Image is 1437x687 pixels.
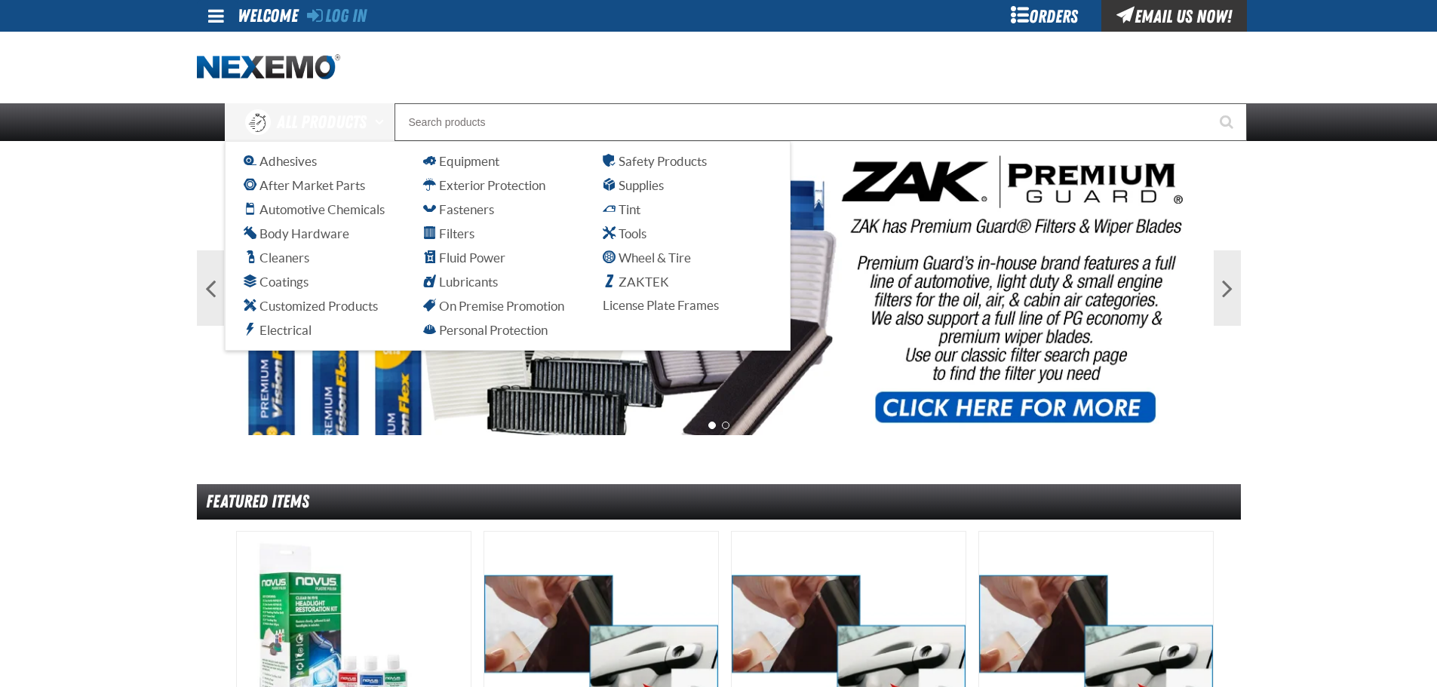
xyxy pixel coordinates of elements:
button: Open All Products pages [370,103,395,141]
span: License Plate Frames [603,298,719,312]
button: Next [1214,250,1241,326]
span: After Market Parts [244,178,365,192]
span: Tools [603,226,646,241]
span: Tint [603,202,640,216]
span: Automotive Chemicals [244,202,385,216]
span: Filters [423,226,474,241]
button: 1 of 2 [708,422,716,429]
div: Featured Items [197,484,1241,520]
button: Start Searching [1209,103,1247,141]
span: Safety Products [603,154,707,168]
span: Fasteners [423,202,494,216]
span: Electrical [244,323,312,337]
span: Wheel & Tire [603,250,691,265]
button: 2 of 2 [722,422,729,429]
span: Customized Products [244,299,378,313]
span: Personal Protection [423,323,548,337]
button: Previous [197,250,224,326]
span: Body Hardware [244,226,349,241]
a: Log In [307,5,367,26]
span: All Products [277,109,367,136]
span: Supplies [603,178,664,192]
span: Lubricants [423,274,498,289]
span: Coatings [244,274,309,289]
input: Search [395,103,1247,141]
span: Adhesives [244,154,317,168]
span: Equipment [423,154,499,168]
span: ZAKTEK [603,274,669,289]
span: Cleaners [244,250,309,265]
img: Nexemo logo [197,54,340,81]
span: Fluid Power [423,250,505,265]
span: On Premise Promotion [423,299,564,313]
span: Exterior Protection [423,178,545,192]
